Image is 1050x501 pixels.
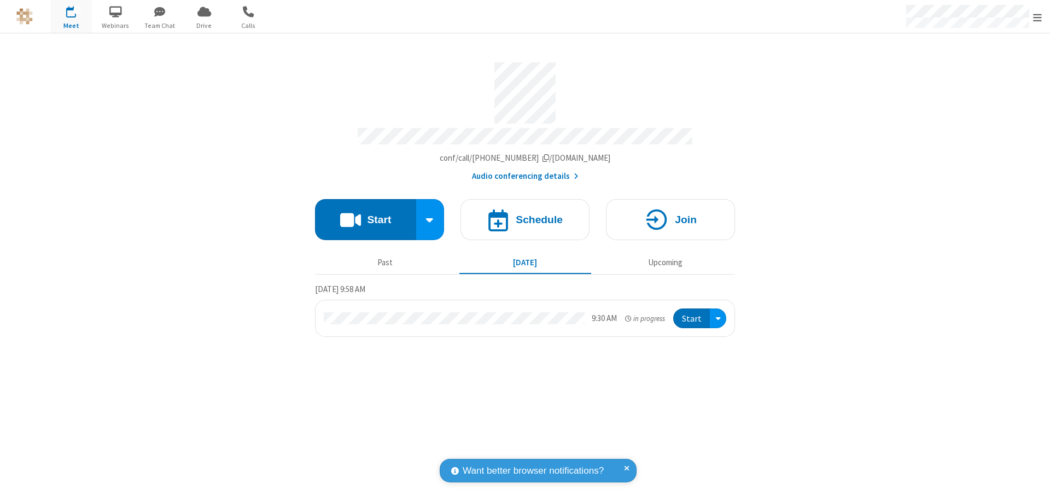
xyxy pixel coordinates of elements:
[460,199,590,240] button: Schedule
[95,21,136,31] span: Webinars
[592,312,617,325] div: 9:30 AM
[51,21,92,31] span: Meet
[1023,473,1042,493] iframe: Chat
[440,152,611,165] button: Copy my meeting room linkCopy my meeting room link
[74,6,81,14] div: 1
[440,153,611,163] span: Copy my meeting room link
[315,54,735,183] section: Account details
[16,8,33,25] img: QA Selenium DO NOT DELETE OR CHANGE
[673,308,710,329] button: Start
[416,199,445,240] div: Start conference options
[315,199,416,240] button: Start
[599,252,731,273] button: Upcoming
[606,199,735,240] button: Join
[315,284,365,294] span: [DATE] 9:58 AM
[139,21,180,31] span: Team Chat
[228,21,269,31] span: Calls
[315,283,735,337] section: Today's Meetings
[463,464,604,478] span: Want better browser notifications?
[516,214,563,225] h4: Schedule
[472,170,579,183] button: Audio conferencing details
[625,313,665,324] em: in progress
[319,252,451,273] button: Past
[184,21,225,31] span: Drive
[459,252,591,273] button: [DATE]
[367,214,391,225] h4: Start
[710,308,726,329] div: Open menu
[675,214,697,225] h4: Join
